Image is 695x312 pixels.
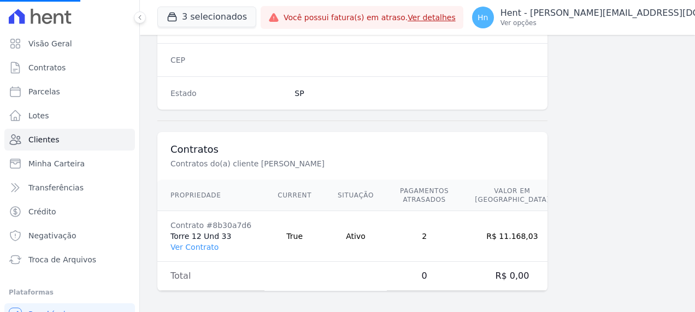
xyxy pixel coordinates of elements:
[28,230,76,241] span: Negativação
[387,180,462,211] th: Pagamentos Atrasados
[264,211,325,262] td: True
[4,201,135,223] a: Crédito
[284,12,456,23] span: Você possui fatura(s) em atraso.
[4,249,135,271] a: Troca de Arquivos
[4,225,135,247] a: Negativação
[4,33,135,55] a: Visão Geral
[462,180,562,211] th: Valor em [GEOGRAPHIC_DATA]
[408,13,456,22] a: Ver detalhes
[157,7,256,27] button: 3 selecionados
[462,262,562,291] td: R$ 0,00
[28,86,60,97] span: Parcelas
[4,177,135,199] a: Transferências
[478,14,488,21] span: Hn
[4,129,135,151] a: Clientes
[4,105,135,127] a: Lotes
[325,211,387,262] td: Ativo
[4,81,135,103] a: Parcelas
[170,88,286,99] dt: Estado
[170,55,286,65] dt: CEP
[28,158,85,169] span: Minha Carteira
[28,134,59,145] span: Clientes
[28,182,84,193] span: Transferências
[170,220,251,231] div: Contrato #8b30a7d6
[295,88,534,99] dd: SP
[170,243,219,251] a: Ver Contrato
[387,211,462,262] td: 2
[157,262,264,291] td: Total
[325,180,387,211] th: Situação
[170,158,534,169] p: Contratos do(a) cliente [PERSON_NAME]
[157,211,264,262] td: Torre 12 Und 33
[28,110,49,121] span: Lotes
[28,206,56,217] span: Crédito
[264,180,325,211] th: Current
[4,57,135,79] a: Contratos
[28,62,66,73] span: Contratos
[28,38,72,49] span: Visão Geral
[157,180,264,211] th: Propriedade
[4,153,135,175] a: Minha Carteira
[387,262,462,291] td: 0
[170,143,534,156] h3: Contratos
[9,286,131,299] div: Plataformas
[462,211,562,262] td: R$ 11.168,03
[28,254,96,265] span: Troca de Arquivos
